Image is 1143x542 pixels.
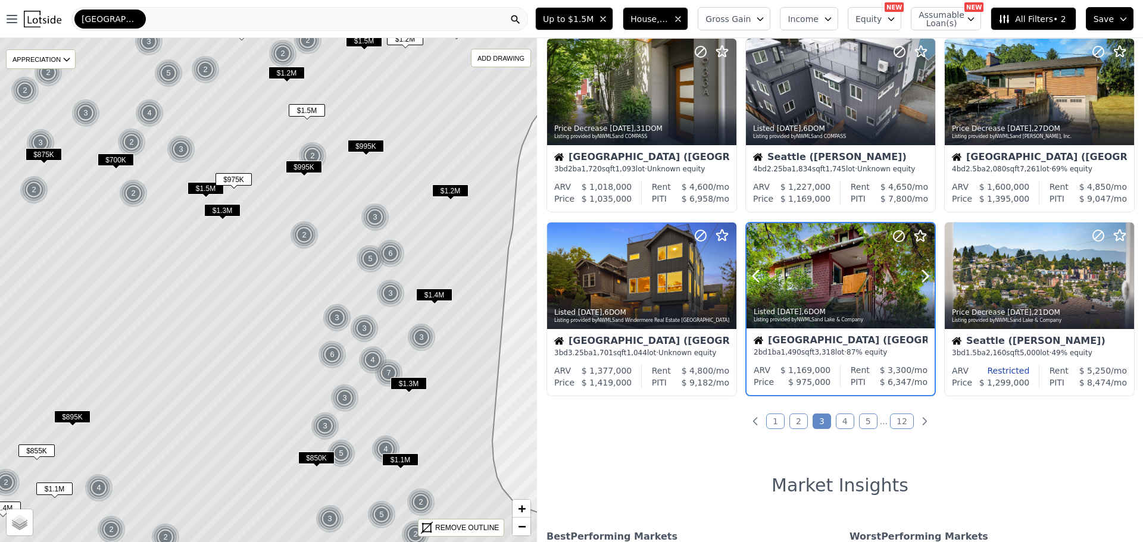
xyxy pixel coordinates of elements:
img: g1.png [135,99,164,127]
img: g1.png [119,179,148,208]
span: $1.4M [416,289,452,301]
span: $ 4,800 [682,366,713,375]
div: 3 [376,279,405,308]
button: Gross Gain [698,7,770,30]
img: House [554,152,564,162]
img: g1.png [374,359,404,387]
img: g1.png [327,439,356,468]
div: 5 [356,245,385,273]
span: $ 975,000 [788,377,830,387]
img: g1.png [318,340,347,369]
div: /mo [1064,193,1127,205]
a: Page 3 is your current page [813,413,831,429]
span: 1,720 [582,165,602,173]
span: $895K [54,411,90,423]
img: g1.png [154,59,183,87]
div: $1.1M [382,453,419,471]
div: ADD DRAWING [471,49,530,67]
div: Price [952,193,972,205]
div: 2 [290,221,318,249]
span: House, Multifamily [630,13,669,25]
div: $1.3M [391,377,427,394]
div: Rent [652,365,671,377]
div: $975K [216,173,252,190]
div: Rent [1050,181,1069,193]
div: Listing provided by NWMLS and [PERSON_NAME], Inc. [952,133,1128,140]
div: ARV [952,181,969,193]
button: Save [1086,7,1133,30]
div: /mo [667,193,729,205]
div: 2 [119,179,148,208]
img: House [754,336,763,345]
a: Page 12 [890,413,914,429]
img: g1.png [20,176,49,204]
img: g1.png [311,412,340,440]
div: 4 bd 2.25 ba sqft lot · Unknown equity [753,164,928,174]
span: $ 1,377,000 [582,366,632,375]
span: $ 1,600,000 [979,182,1030,192]
time: 2025-08-09 00:20 [610,124,634,133]
button: Assumable Loan(s) [911,7,981,30]
span: $ 3,300 [880,365,911,375]
img: g1.png [135,27,164,56]
span: $1.1M [382,453,419,466]
div: 3 [167,135,195,164]
span: 1,044 [627,349,647,357]
time: 2025-08-08 16:38 [1007,308,1032,317]
img: g1.png [371,435,401,463]
span: $ 1,299,000 [979,378,1030,387]
time: 2025-08-08 20:07 [578,308,602,317]
div: Listed , 6 DOM [754,307,929,317]
div: Seattle ([PERSON_NAME]) [753,152,928,164]
div: Listing provided by NWMLS and Lake & Company [754,317,929,324]
button: House, Multifamily [623,7,688,30]
img: g1.png [367,500,396,529]
div: $1.2M [432,184,469,202]
div: 5 [367,500,396,529]
div: Listed , 6 DOM [753,124,929,133]
span: 5,000 [1020,349,1040,357]
div: $700K [98,153,134,171]
span: Income [788,13,819,25]
div: Price Decrease , 21 DOM [952,308,1128,317]
span: 1,745 [826,165,846,173]
span: $ 5,250 [1079,366,1111,375]
a: Listed [DATE],6DOMListing provided byNWMLSand COMPASSHouseSeattle ([PERSON_NAME])4bd2.25ba1,834sq... [745,38,935,212]
span: $ 4,650 [880,182,912,192]
img: g1.png [34,58,63,87]
span: $1.2M [432,184,469,197]
div: $1.2M [268,67,305,84]
div: 4 [135,99,164,127]
div: /mo [1069,181,1127,193]
span: $ 7,800 [880,194,912,203]
span: Up to $1.5M [543,13,594,25]
span: 3,318 [814,348,835,356]
div: Listed , 6 DOM [554,308,730,317]
div: Price Decrease , 31 DOM [554,124,730,133]
span: Gross Gain [705,13,751,25]
span: $1.2M [268,67,305,79]
div: REMOVE OUTLINE [435,522,499,533]
span: 2,080 [986,165,1006,173]
div: 2 [20,176,48,204]
div: 3 [407,323,436,352]
div: Restricted [969,365,1029,377]
a: Listed [DATE],6DOMListing provided byNWMLSand Windermere Real Estate [GEOGRAPHIC_DATA]House[GEOGR... [546,222,736,397]
div: /mo [671,365,729,377]
div: NEW [885,2,904,12]
div: 2 [34,58,63,87]
span: $995K [348,140,384,152]
span: $ 1,018,000 [582,182,632,192]
div: PITI [1050,377,1064,389]
div: PITI [851,193,866,205]
div: ARV [554,181,571,193]
ul: Pagination [537,415,1143,427]
div: $1.1M [36,483,73,500]
div: [GEOGRAPHIC_DATA] ([GEOGRAPHIC_DATA]) [952,152,1127,164]
span: − [518,519,526,534]
a: Layers [7,509,33,535]
img: House [753,152,763,162]
div: 3 [361,203,389,231]
div: 3 [26,129,55,157]
img: House [952,152,961,162]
